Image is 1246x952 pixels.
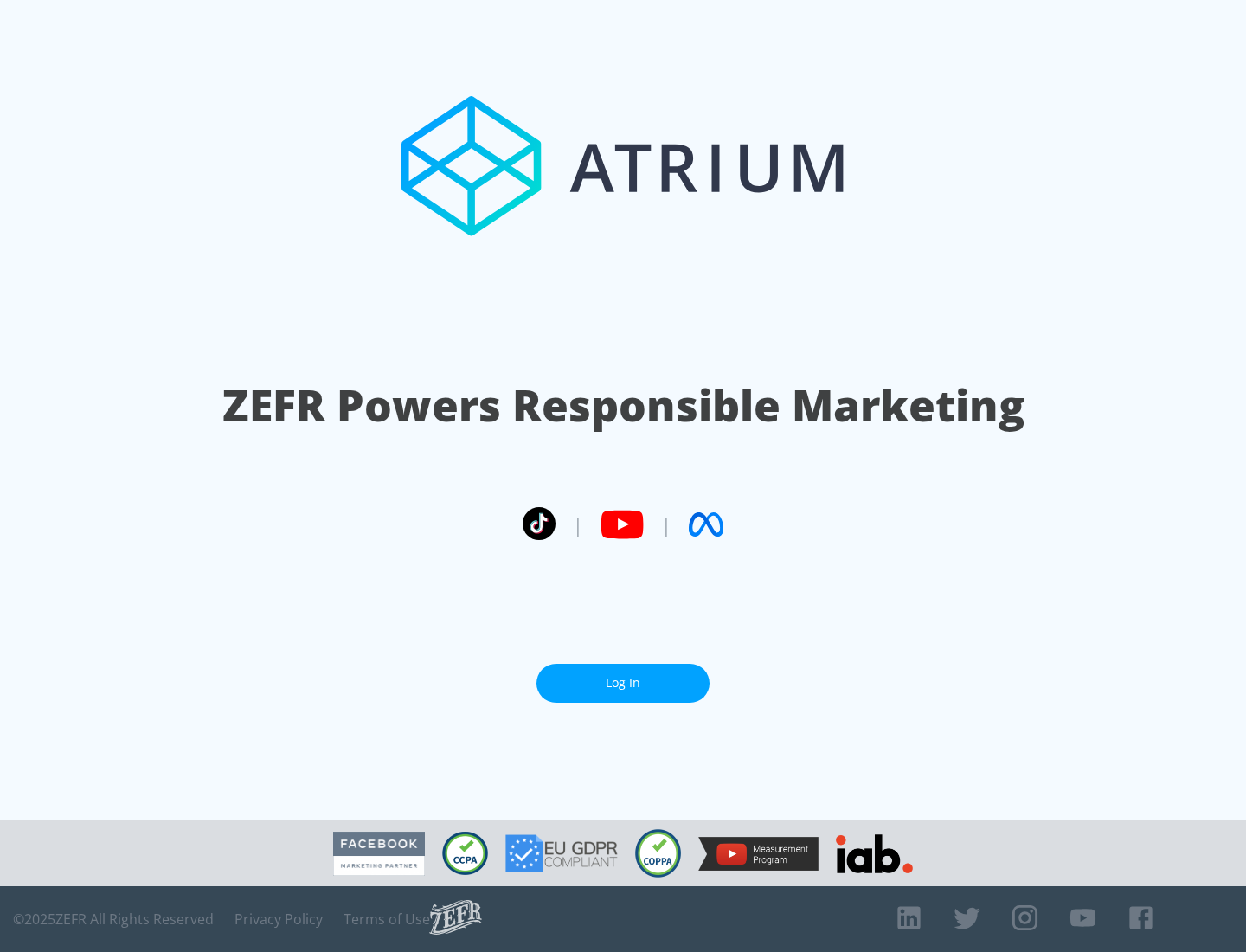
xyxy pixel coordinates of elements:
img: Facebook Marketing Partner [333,832,425,876]
span: | [661,511,671,537]
a: Terms of Use [344,910,430,928]
img: GDPR Compliant [505,834,618,872]
img: YouTube Measurement Program [698,837,819,871]
h1: ZEFR Powers Responsible Marketing [222,376,1024,435]
a: Privacy Policy [234,910,323,928]
a: Log In [536,664,710,703]
img: IAB [836,834,913,873]
span: | [573,511,583,537]
img: CCPA Compliant [442,832,488,875]
span: © 2025 ZEFR All Rights Reserved [13,910,214,928]
img: COPPA Compliant [635,829,681,878]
